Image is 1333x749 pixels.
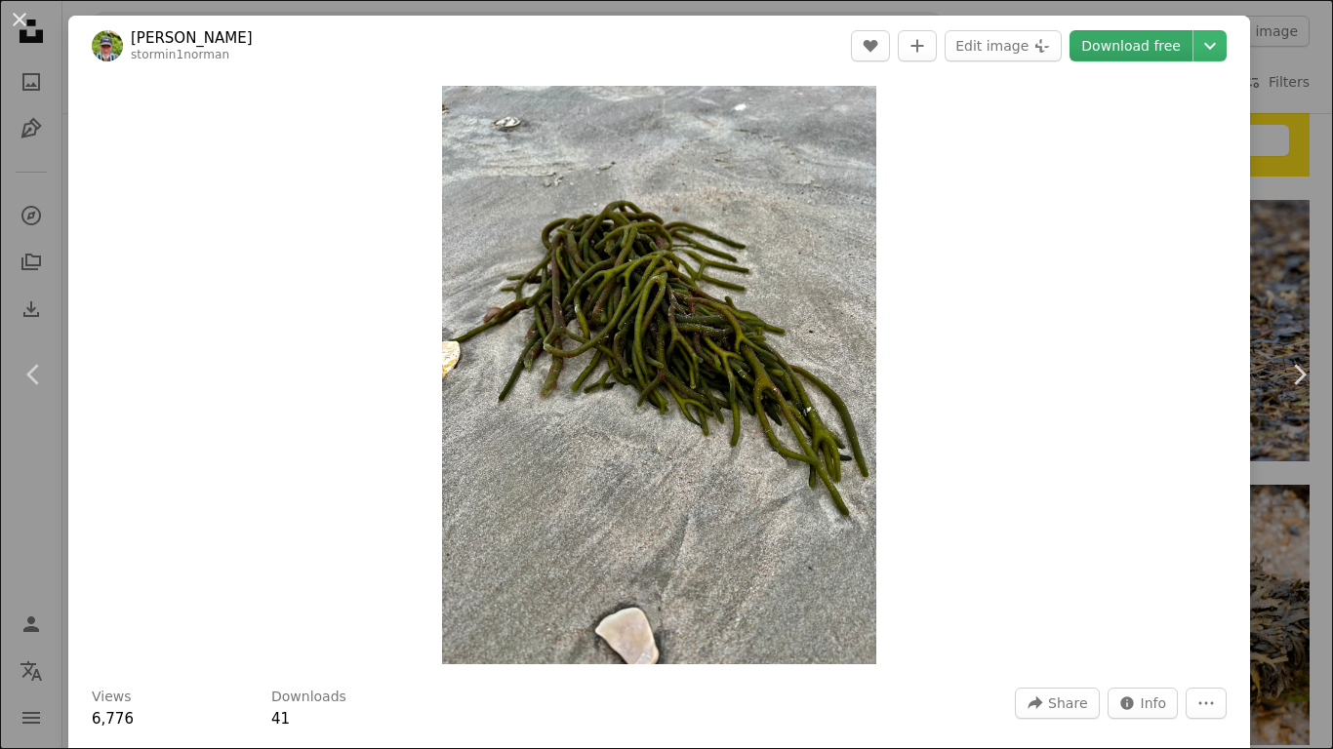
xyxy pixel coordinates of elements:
[92,710,134,728] span: 6,776
[271,688,346,707] h3: Downloads
[131,28,253,48] a: [PERSON_NAME]
[1193,30,1227,61] button: Choose download size
[442,86,876,664] img: a green plant on a concrete surface
[1108,688,1179,719] button: Stats about this image
[131,48,229,61] a: stormin1norman
[898,30,937,61] button: Add to Collection
[851,30,890,61] button: Like
[1265,281,1333,468] a: Next
[1186,688,1227,719] button: More Actions
[442,86,876,664] button: Zoom in on this image
[1141,689,1167,718] span: Info
[92,688,132,707] h3: Views
[1070,30,1192,61] a: Download free
[945,30,1062,61] button: Edit image
[1015,688,1099,719] button: Share this image
[92,30,123,61] img: Go to Norm Mast's profile
[1048,689,1087,718] span: Share
[271,710,290,728] span: 41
